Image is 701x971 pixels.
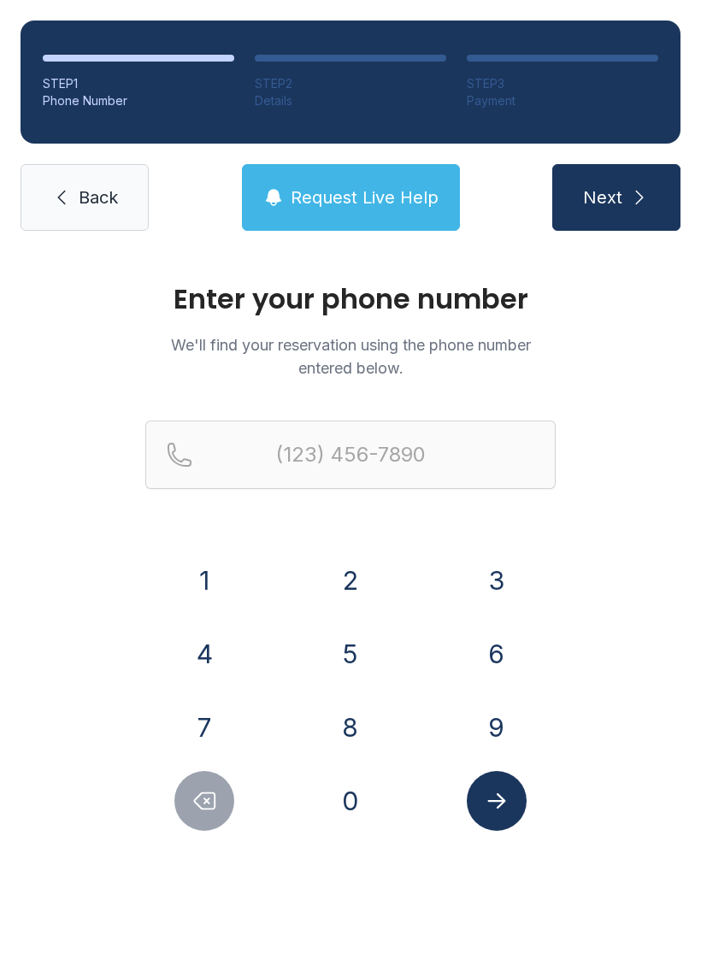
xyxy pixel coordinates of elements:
[145,333,556,380] p: We'll find your reservation using the phone number entered below.
[174,624,234,684] button: 4
[467,697,527,757] button: 9
[467,624,527,684] button: 6
[43,92,234,109] div: Phone Number
[467,75,658,92] div: STEP 3
[321,771,380,831] button: 0
[467,550,527,610] button: 3
[79,185,118,209] span: Back
[145,421,556,489] input: Reservation phone number
[321,550,380,610] button: 2
[43,75,234,92] div: STEP 1
[145,285,556,313] h1: Enter your phone number
[467,92,658,109] div: Payment
[467,771,527,831] button: Submit lookup form
[255,75,446,92] div: STEP 2
[174,550,234,610] button: 1
[255,92,446,109] div: Details
[583,185,622,209] span: Next
[174,697,234,757] button: 7
[321,697,380,757] button: 8
[291,185,439,209] span: Request Live Help
[321,624,380,684] button: 5
[174,771,234,831] button: Delete number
